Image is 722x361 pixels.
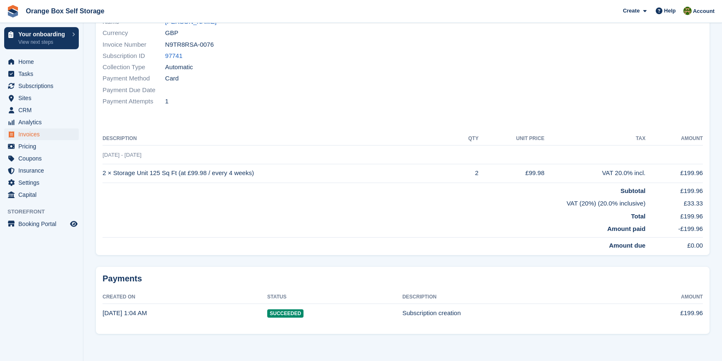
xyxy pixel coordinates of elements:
td: £199.96 [645,164,703,183]
span: Account [693,7,714,15]
strong: Total [631,213,646,220]
th: QTY [454,132,478,145]
div: VAT 20.0% incl. [544,168,645,178]
span: Subscription ID [103,51,165,61]
td: 2 × Storage Unit 125 Sq Ft (at £99.98 / every 4 weeks) [103,164,454,183]
td: Subscription creation [402,304,619,322]
h2: Payments [103,273,703,284]
td: £99.98 [479,164,544,183]
img: stora-icon-8386f47178a22dfd0bd8f6a31ec36ba5ce8667c1dd55bd0f319d3a0aa187defe.svg [7,5,19,18]
a: menu [4,177,79,188]
span: Payment Due Date [103,85,165,95]
span: CRM [18,104,68,116]
span: Capital [18,189,68,201]
a: menu [4,104,79,116]
th: Description [103,132,454,145]
th: Tax [544,132,645,145]
span: Invoices [18,128,68,140]
a: menu [4,68,79,80]
span: [DATE] - [DATE] [103,152,141,158]
strong: Amount due [609,242,646,249]
a: menu [4,153,79,164]
p: View next steps [18,38,68,46]
a: menu [4,128,79,140]
a: menu [4,92,79,104]
td: -£199.96 [645,221,703,237]
img: SARAH T [683,7,692,15]
a: menu [4,218,79,230]
span: N9TR8RSA-0076 [165,40,214,50]
th: Created On [103,291,267,304]
span: Invoice Number [103,40,165,50]
a: menu [4,116,79,128]
span: Booking Portal [18,218,68,230]
a: 97741 [165,51,183,61]
a: Preview store [69,219,79,229]
span: Sites [18,92,68,104]
span: Currency [103,28,165,38]
th: Description [402,291,619,304]
span: Payment Method [103,74,165,83]
span: Analytics [18,116,68,128]
strong: Subtotal [620,187,645,194]
td: 2 [454,164,478,183]
span: Collection Type [103,63,165,72]
a: menu [4,165,79,176]
span: Storefront [8,208,83,216]
a: menu [4,140,79,152]
span: Coupons [18,153,68,164]
span: Payment Attempts [103,97,165,106]
span: Pricing [18,140,68,152]
span: 1 [165,97,168,106]
th: Unit Price [479,132,544,145]
td: £199.96 [645,208,703,221]
td: £199.96 [619,304,703,322]
th: Amount [645,132,703,145]
span: Home [18,56,68,68]
span: Tasks [18,68,68,80]
span: Card [165,74,179,83]
td: £0.00 [645,237,703,250]
a: Your onboarding View next steps [4,27,79,49]
a: menu [4,80,79,92]
time: 2025-08-12 00:04:07 UTC [103,309,147,316]
span: Succeeded [267,309,303,318]
span: GBP [165,28,178,38]
a: menu [4,56,79,68]
span: Insurance [18,165,68,176]
strong: Amount paid [607,225,646,232]
p: Your onboarding [18,31,68,37]
span: Settings [18,177,68,188]
span: Automatic [165,63,193,72]
td: £199.96 [645,183,703,196]
span: Subscriptions [18,80,68,92]
th: Amount [619,291,703,304]
span: Create [623,7,639,15]
td: VAT (20%) (20.0% inclusive) [103,196,645,208]
span: Help [664,7,676,15]
a: menu [4,189,79,201]
a: Orange Box Self Storage [23,4,108,18]
th: Status [267,291,402,304]
td: £33.33 [645,196,703,208]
